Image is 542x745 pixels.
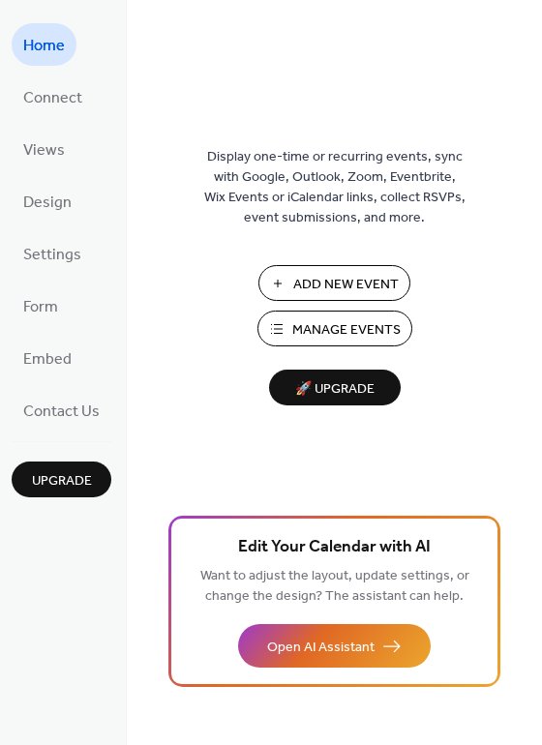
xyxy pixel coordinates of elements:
span: Embed [23,344,72,375]
span: Want to adjust the layout, update settings, or change the design? The assistant can help. [200,563,469,610]
a: Embed [12,337,83,379]
span: Form [23,292,58,323]
span: Design [23,188,72,219]
span: Connect [23,83,82,114]
a: Form [12,284,70,327]
a: Design [12,180,83,223]
button: Manage Events [257,311,412,346]
a: Settings [12,232,93,275]
span: Edit Your Calendar with AI [238,534,431,561]
span: Add New Event [293,275,399,295]
button: Open AI Assistant [238,624,431,668]
button: 🚀 Upgrade [269,370,401,405]
span: Upgrade [32,471,92,492]
span: Settings [23,240,81,271]
a: Contact Us [12,389,111,432]
button: Add New Event [258,265,410,301]
span: Display one-time or recurring events, sync with Google, Outlook, Zoom, Eventbrite, Wix Events or ... [204,147,466,228]
span: 🚀 Upgrade [281,376,389,402]
a: Connect [12,75,94,118]
a: Views [12,128,76,170]
span: Home [23,31,65,62]
a: Home [12,23,76,66]
span: Manage Events [292,320,401,341]
span: Open AI Assistant [267,638,375,658]
span: Contact Us [23,397,100,428]
button: Upgrade [12,462,111,497]
span: Views [23,135,65,166]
